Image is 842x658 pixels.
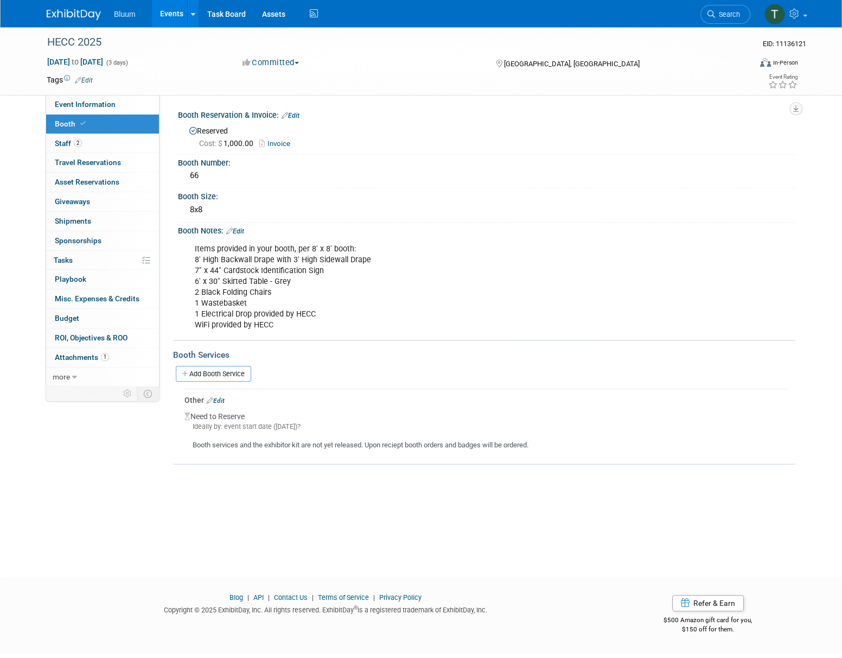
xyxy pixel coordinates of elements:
span: (3 days) [105,59,128,66]
a: Terms of Service [318,593,369,602]
span: Cost: $ [199,139,224,148]
a: Blog [229,593,243,602]
div: Booth services and the exhibitor kit are not yet released. Upon reciept booth orders and badges w... [184,432,787,451]
button: Committed [239,57,303,68]
td: Tags [47,74,93,85]
a: Tasks [46,251,159,270]
a: Edit [226,227,244,235]
div: Reserved [186,123,787,149]
span: Sponsorships [55,236,101,245]
span: | [309,593,316,602]
a: Staff2 [46,134,159,153]
a: Refer & Earn [672,595,744,611]
span: Attachments [55,353,109,362]
span: Travel Reservations [55,158,121,167]
div: 66 [186,167,787,184]
a: Sponsorships [46,231,159,250]
a: Shipments [46,212,159,231]
div: Event Format [686,56,798,73]
a: Attachments1 [46,348,159,367]
span: Event Information [55,100,116,109]
span: | [265,593,272,602]
div: 8x8 [186,201,787,218]
div: $500 Amazon gift card for you, [621,609,796,634]
td: Toggle Event Tabs [137,387,160,401]
a: Invoice [259,140,296,148]
a: Edit [207,397,225,404]
span: Budget [55,314,79,322]
img: ExhibitDay [47,9,101,20]
span: | [371,593,378,602]
div: Items provided in your booth, per 8' x 8' booth: 8' High Backwall Drape with 3' High Sidewall Dra... [187,238,676,337]
div: $150 off for them. [621,625,796,634]
span: 1,000.00 [199,139,258,148]
div: HECC 2025 [43,33,734,52]
span: Tasks [54,256,73,264]
a: Travel Reservations [46,153,159,172]
span: [DATE] [DATE] [47,57,104,67]
span: Giveaways [55,197,90,206]
a: Edit [282,112,299,119]
a: more [46,368,159,387]
span: Shipments [55,217,91,225]
span: more [53,372,70,381]
span: Asset Reservations [55,178,119,186]
div: Booth Size: [178,188,795,202]
a: Contact Us [274,593,308,602]
span: | [245,593,252,602]
div: Event Rating [768,74,798,80]
a: Add Booth Service [176,366,251,382]
a: Search [700,5,750,24]
span: Bluum [114,10,136,18]
span: 2 [74,139,82,147]
a: API [253,593,264,602]
span: Misc. Expenses & Credits [55,294,139,303]
td: Personalize Event Tab Strip [118,387,137,401]
div: Booth Notes: [178,223,795,237]
a: Privacy Policy [379,593,422,602]
span: ROI, Objectives & ROO [55,333,127,342]
div: Booth Number: [178,155,795,168]
img: Format-Inperson.png [760,58,771,67]
span: to [70,58,80,66]
span: 1 [101,353,109,361]
a: Playbook [46,270,159,289]
div: Copyright © 2025 ExhibitDay, Inc. All rights reserved. ExhibitDay is a registered trademark of Ex... [47,603,604,615]
sup: ® [354,605,358,611]
span: Search [715,10,740,18]
img: Taylor Bradley [764,4,785,24]
a: Budget [46,309,159,328]
div: Ideally by: event start date ([DATE])? [184,422,787,432]
span: Event ID: 11136121 [763,40,806,48]
div: Other [184,395,787,406]
div: In-Person [773,59,798,67]
a: ROI, Objectives & ROO [46,328,159,347]
div: Booth Services [173,349,795,361]
a: Misc. Expenses & Credits [46,289,159,308]
span: Booth [55,119,88,128]
div: Need to Reserve [184,406,787,451]
span: [GEOGRAPHIC_DATA], [GEOGRAPHIC_DATA] [503,60,639,68]
span: Staff [55,139,82,148]
a: Event Information [46,95,159,114]
span: Playbook [55,275,86,283]
i: Booth reservation complete [80,121,86,126]
a: Giveaways [46,192,159,211]
div: Booth Reservation & Invoice: [178,107,795,121]
a: Edit [75,77,93,84]
a: Asset Reservations [46,173,159,192]
a: Booth [46,115,159,134]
